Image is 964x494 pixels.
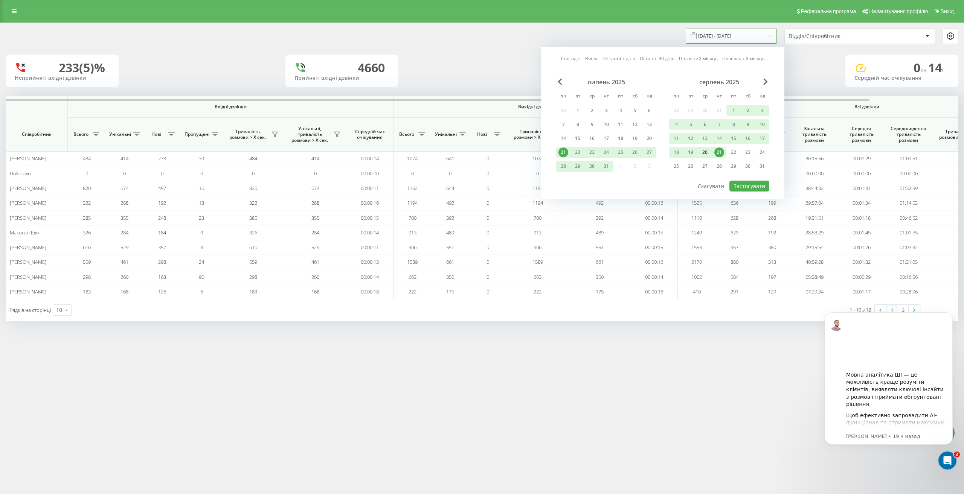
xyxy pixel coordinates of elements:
[397,131,416,137] span: Всього
[601,120,611,129] div: 10
[158,214,166,221] span: 248
[346,196,394,210] td: 00:00:16
[10,170,31,177] span: Unknown
[599,161,613,172] div: чт 31 лип 2025 р.
[731,214,738,221] span: 628
[249,199,257,206] span: 322
[556,133,570,144] div: пн 14 лип 2025 р.
[158,199,166,206] span: 192
[700,161,710,171] div: 27
[596,199,604,206] span: 492
[587,106,597,116] div: 2
[791,240,838,255] td: 29:15:54
[640,55,674,62] a: Останні 30 днів
[712,147,726,158] div: чт 21 серп 2025 р.
[683,161,698,172] div: вт 26 серп 2025 р.
[561,55,581,62] a: Сьогодні
[487,199,489,206] span: 0
[838,151,885,166] td: 00:01:29
[558,147,568,157] div: 21
[311,155,319,162] span: 414
[615,91,626,102] abbr: п’ятниця
[679,55,718,62] a: Поточний місяць
[446,214,454,221] span: 392
[686,120,696,129] div: 5
[642,105,656,116] div: нд 6 лип 2025 р.
[691,214,702,221] span: 1110
[854,75,949,81] div: Середній час очікування
[791,210,838,225] td: 19:31:51
[120,155,128,162] span: 414
[613,147,628,158] div: пт 25 лип 2025 р.
[570,119,585,130] div: вт 8 лип 2025 р.
[185,131,209,137] span: Пропущені
[669,133,683,144] div: пн 11 серп 2025 р.
[712,119,726,130] div: чт 7 серп 2025 р.
[683,147,698,158] div: вт 19 серп 2025 р.
[731,199,738,206] span: 636
[83,185,91,192] span: 820
[200,170,203,177] span: 0
[158,185,166,192] span: 457
[796,126,832,143] span: Загальна тривалість розмови
[311,214,319,221] span: 355
[631,240,678,255] td: 00:00:15
[10,185,46,192] span: [PERSON_NAME]
[644,120,654,129] div: 13
[743,147,753,157] div: 23
[449,170,451,177] span: 0
[616,120,625,129] div: 11
[838,166,885,181] td: 00:00:00
[601,161,611,171] div: 31
[726,119,741,130] div: пт 8 серп 2025 р.
[791,225,838,240] td: 28:53:29
[891,126,926,143] span: Середньоденна тривалість розмови
[158,229,166,236] span: 184
[631,225,678,240] td: 00:00:15
[199,214,204,221] span: 23
[120,214,128,221] span: 355
[885,210,932,225] td: 00:46:52
[728,91,739,102] abbr: п’ятниця
[843,126,879,143] span: Середня тривалість розмови
[791,196,838,210] td: 29:57:04
[791,166,838,181] td: 00:00:00
[199,199,204,206] span: 13
[72,131,90,137] span: Всього
[532,185,543,192] span: 1152
[570,133,585,144] div: вт 15 лип 2025 р.
[601,147,611,157] div: 24
[487,170,489,177] span: 0
[885,151,932,166] td: 01:09:51
[698,119,712,130] div: ср 6 серп 2025 р.
[601,106,611,116] div: 3
[87,104,374,110] span: Вхідні дзвінки
[11,11,139,144] div: message notification from Oleksandr, 19 ч назад. Мовна аналітика ШІ — це можливість краще розуміт...
[729,147,738,157] div: 22
[311,229,319,236] span: 284
[10,214,46,221] span: [PERSON_NAME]
[446,229,454,236] span: 489
[755,119,769,130] div: нд 10 серп 2025 р.
[613,119,628,130] div: пт 11 лип 2025 р.
[726,133,741,144] div: пт 15 серп 2025 р.
[630,120,640,129] div: 12
[510,129,554,140] span: Тривалість розмови > Х сек.
[587,134,597,143] div: 16
[200,229,203,236] span: 9
[33,16,134,129] div: Message content
[573,134,583,143] div: 15
[686,147,696,157] div: 19
[741,147,755,158] div: сб 23 серп 2025 р.
[683,119,698,130] div: вт 5 серп 2025 р.
[885,225,932,240] td: 01:01:55
[755,105,769,116] div: нд 3 серп 2025 р.
[644,134,654,143] div: 20
[669,78,769,86] div: серпень 2025
[698,133,712,144] div: ср 13 серп 2025 р.
[714,91,725,102] abbr: четвер
[249,185,257,192] span: 820
[700,147,710,157] div: 20
[599,147,613,158] div: чт 24 лип 2025 р.
[630,134,640,143] div: 19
